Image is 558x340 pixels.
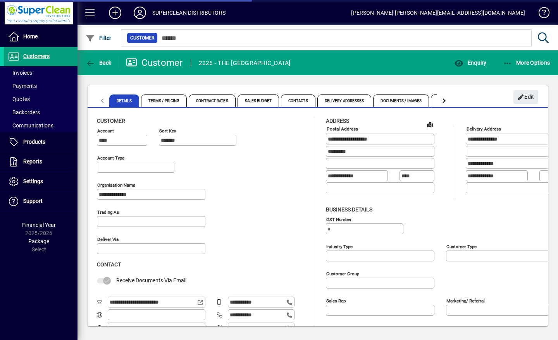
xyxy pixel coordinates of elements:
[351,7,525,19] div: [PERSON_NAME] [PERSON_NAME][EMAIL_ADDRESS][DOMAIN_NAME]
[97,128,114,134] mat-label: Account
[533,2,548,27] a: Knowledge Base
[23,139,45,145] span: Products
[317,94,372,107] span: Delivery Addresses
[513,90,538,104] button: Edit
[4,172,77,191] a: Settings
[4,79,77,93] a: Payments
[501,56,552,70] button: More Options
[4,132,77,152] a: Products
[4,106,77,119] a: Backorders
[199,57,291,69] div: 2226 - THE [GEOGRAPHIC_DATA]
[127,6,152,20] button: Profile
[503,60,550,66] span: More Options
[454,60,486,66] span: Enquiry
[8,83,37,89] span: Payments
[8,96,30,102] span: Quotes
[326,118,349,124] span: Address
[4,152,77,172] a: Reports
[4,119,77,132] a: Communications
[130,34,154,42] span: Customer
[126,57,183,69] div: Customer
[28,238,49,244] span: Package
[189,94,235,107] span: Contract Rates
[446,244,477,249] mat-label: Customer type
[97,155,124,161] mat-label: Account Type
[446,325,460,330] mat-label: Region
[373,94,429,107] span: Documents / Images
[86,60,112,66] span: Back
[452,56,488,70] button: Enquiry
[23,198,43,204] span: Support
[326,206,372,213] span: Business details
[4,93,77,106] a: Quotes
[97,237,119,242] mat-label: Deliver via
[97,209,119,215] mat-label: Trading as
[77,56,120,70] app-page-header-button: Back
[4,66,77,79] a: Invoices
[518,91,534,103] span: Edit
[84,31,114,45] button: Filter
[103,6,127,20] button: Add
[431,94,474,107] span: Custom Fields
[22,222,56,228] span: Financial Year
[238,94,279,107] span: Sales Budget
[97,182,135,188] mat-label: Organisation name
[446,298,485,303] mat-label: Marketing/ Referral
[97,118,125,124] span: Customer
[8,70,32,76] span: Invoices
[281,94,315,107] span: Contacts
[326,325,343,330] mat-label: Manager
[23,53,50,59] span: Customers
[23,33,38,39] span: Home
[4,192,77,211] a: Support
[23,178,43,184] span: Settings
[84,56,114,70] button: Back
[326,244,353,249] mat-label: Industry type
[23,158,42,165] span: Reports
[8,122,53,129] span: Communications
[152,7,226,19] div: SUPERCLEAN DISTRIBUTORS
[159,128,176,134] mat-label: Sort key
[424,118,436,131] a: View on map
[141,94,187,107] span: Terms / Pricing
[97,261,121,268] span: Contact
[8,109,40,115] span: Backorders
[326,271,359,276] mat-label: Customer group
[326,216,351,222] mat-label: GST Number
[109,94,139,107] span: Details
[326,298,346,303] mat-label: Sales rep
[116,277,186,283] span: Receive Documents Via Email
[4,27,77,46] a: Home
[86,35,112,41] span: Filter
